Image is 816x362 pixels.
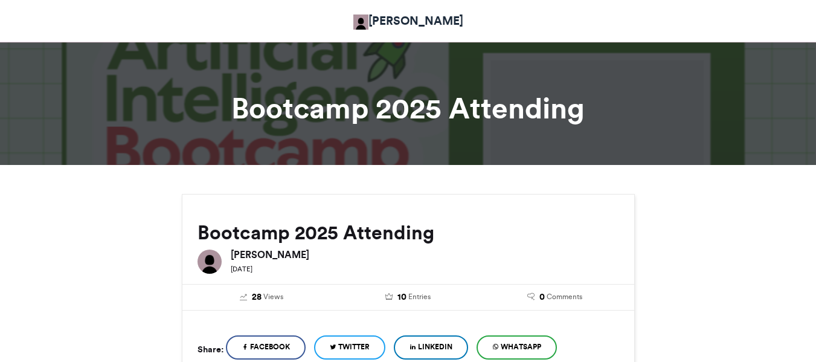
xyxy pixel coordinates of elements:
[198,291,326,304] a: 28 Views
[539,291,545,304] span: 0
[408,291,431,302] span: Entries
[198,341,223,357] h5: Share:
[231,250,619,259] h6: [PERSON_NAME]
[490,291,619,304] a: 0 Comments
[501,341,541,352] span: WhatsApp
[397,291,406,304] span: 10
[338,341,370,352] span: Twitter
[344,291,472,304] a: 10 Entries
[353,15,368,30] img: Adetokunbo Adeyanju
[198,250,222,274] img: Adetokunbo Adeyanju
[198,222,619,244] h2: Bootcamp 2025 Attending
[263,291,283,302] span: Views
[226,335,306,360] a: Facebook
[252,291,262,304] span: 28
[250,341,290,352] span: Facebook
[477,335,557,360] a: WhatsApp
[547,291,582,302] span: Comments
[394,335,468,360] a: LinkedIn
[418,341,452,352] span: LinkedIn
[73,94,744,123] h1: Bootcamp 2025 Attending
[353,12,463,30] a: [PERSON_NAME]
[231,265,252,273] small: [DATE]
[314,335,385,360] a: Twitter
